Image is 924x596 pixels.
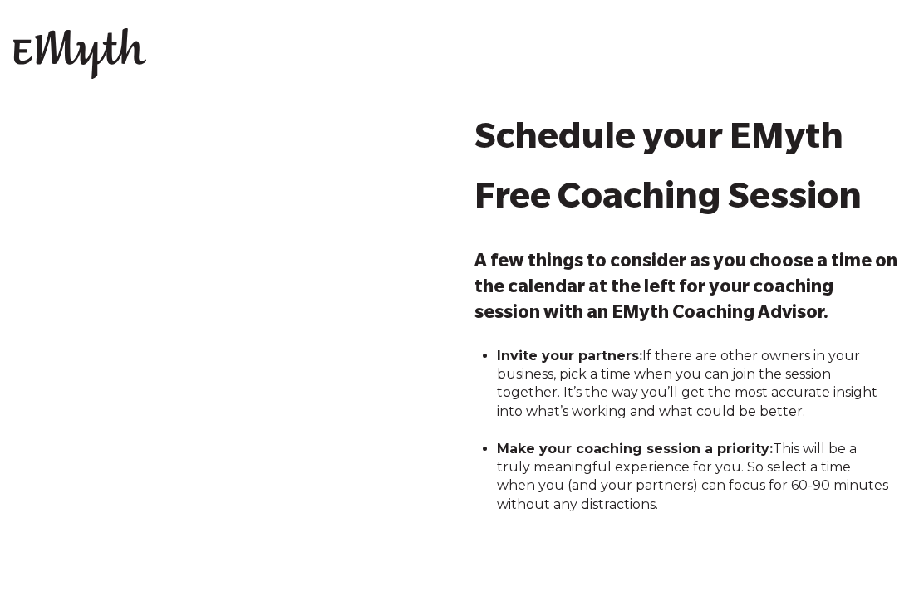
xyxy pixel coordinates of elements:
strong: Schedule your EMyth Free Coaching Session [474,122,862,222]
strong: Make your coaching session a priority: [497,441,773,457]
strong: Invite your partners: [497,348,642,364]
iframe: Chat Widget [841,516,924,596]
li: If there are other owners in your business, pick a time when you can join the session together. I... [497,347,890,422]
li: This will be a truly meaningful experience for you. So select a time when you (and your partners)... [497,440,890,515]
img: EMyth [13,28,146,80]
h3: A few things to consider as you choose a time on the calendar at the left for your coaching sessi... [474,251,899,329]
